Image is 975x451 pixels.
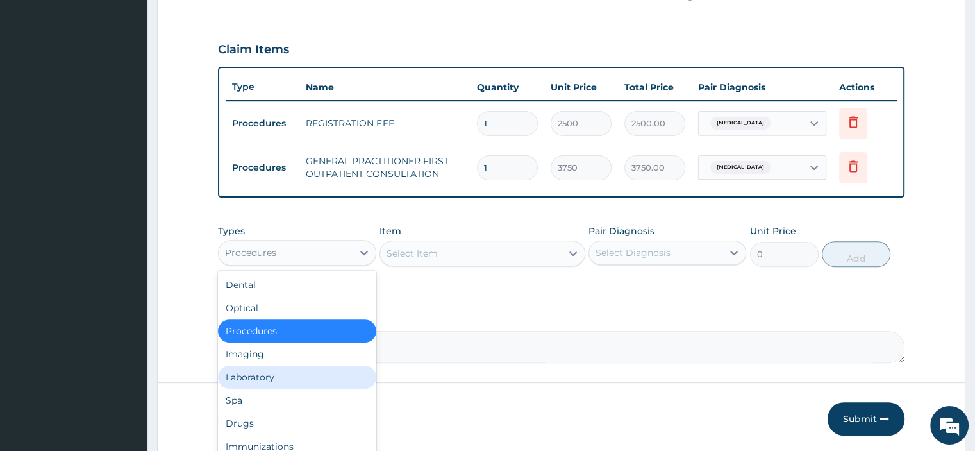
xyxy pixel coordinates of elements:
[226,75,299,99] th: Type
[218,273,376,296] div: Dental
[218,343,376,366] div: Imaging
[692,74,833,100] th: Pair Diagnosis
[24,64,52,96] img: d_794563401_company_1708531726252_794563401
[822,241,890,267] button: Add
[387,247,438,260] div: Select Item
[828,402,904,436] button: Submit
[833,74,897,100] th: Actions
[588,225,654,237] label: Pair Diagnosis
[218,319,376,343] div: Procedures
[210,6,241,37] div: Minimize live chat window
[596,246,671,259] div: Select Diagnosis
[544,74,618,100] th: Unit Price
[710,161,771,174] span: [MEDICAL_DATA]
[218,366,376,389] div: Laboratory
[299,148,470,187] td: GENERAL PRACTITIONER FIRST OUTPATIENT CONSULTATION
[299,110,470,136] td: REGISTRATION FEE
[218,226,245,237] label: Types
[299,74,470,100] th: Name
[218,389,376,412] div: Spa
[74,140,177,270] span: We're online!
[218,412,376,435] div: Drugs
[218,296,376,319] div: Optical
[618,74,692,100] th: Total Price
[710,117,771,130] span: [MEDICAL_DATA]
[226,156,299,180] td: Procedures
[379,225,401,237] label: Item
[218,43,289,57] h3: Claim Items
[471,74,544,100] th: Quantity
[6,309,244,353] textarea: Type your message and hit 'Enter'
[218,313,904,324] label: Comment
[226,112,299,135] td: Procedures
[750,225,796,237] label: Unit Price
[67,72,215,89] div: Chat with us now
[225,246,276,259] div: Procedures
